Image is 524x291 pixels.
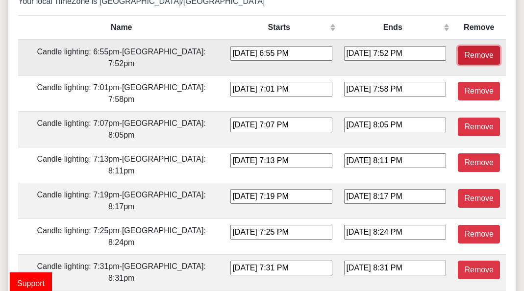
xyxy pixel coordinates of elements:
button: Remove [458,261,500,279]
button: Remove [458,118,500,136]
button: Remove [458,189,500,208]
div: Name [24,22,219,33]
button: Remove [458,46,500,65]
td: Candle lighting: 7:19pm-[GEOGRAPHIC_DATA]: 8:17pm [18,183,225,219]
button: Remove [458,225,500,243]
div: Ends [344,22,441,33]
td: Candle lighting: 7:13pm-[GEOGRAPHIC_DATA]: 8:11pm [18,147,225,183]
td: Candle lighting: 7:07pm-[GEOGRAPHIC_DATA]: 8:05pm [18,112,225,147]
td: Candle lighting: 7:31pm-[GEOGRAPHIC_DATA]: 8:31pm [18,255,225,291]
button: Remove [458,82,500,100]
td: Candle lighting: 7:25pm-[GEOGRAPHIC_DATA]: 8:24pm [18,219,225,255]
div: Starts [230,22,327,33]
button: Remove [458,153,500,172]
td: Candle lighting: 6:55pm-[GEOGRAPHIC_DATA]: 7:52pm [18,40,225,76]
td: Candle lighting: 7:01pm-[GEOGRAPHIC_DATA]: 7:58pm [18,76,225,112]
div: Remove [458,22,500,33]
